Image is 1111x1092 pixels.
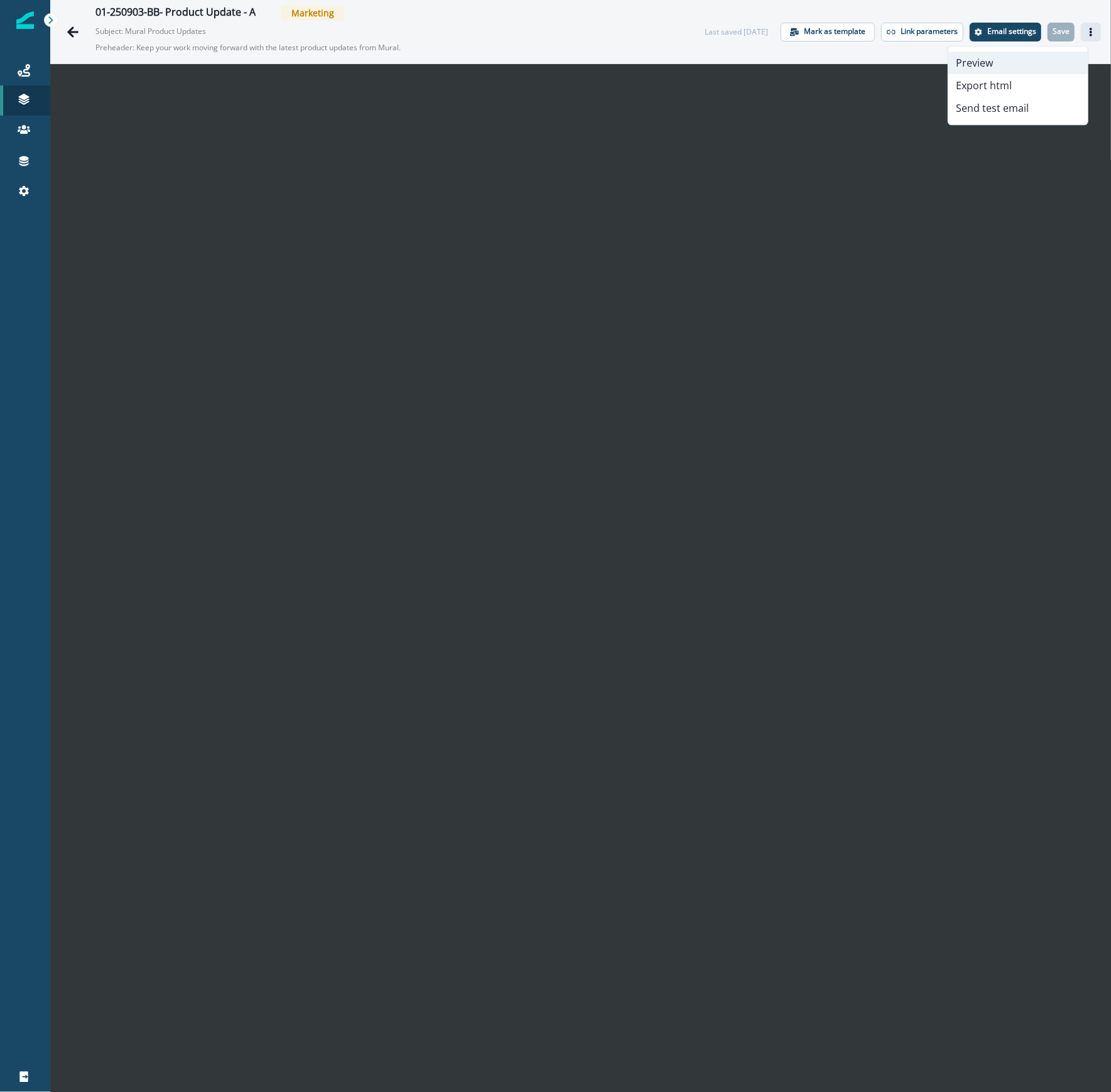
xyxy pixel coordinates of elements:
[881,23,963,41] button: Link parameters
[1081,23,1101,41] button: Actions
[970,23,1041,41] button: Settings
[95,21,221,37] p: Subject: Mural Product Updates
[987,27,1036,36] p: Email settings
[804,27,865,36] p: Mark as template
[901,27,958,36] p: Link parameters
[781,23,875,41] button: Mark as template
[948,97,1088,119] button: Send test email
[705,26,768,38] div: Last saved [DATE]
[281,5,344,21] span: Marketing
[60,19,85,45] button: Go back
[1048,23,1075,41] button: Save
[948,74,1088,97] button: Export html
[95,37,409,58] p: Preheader: Keep your work moving forward with the latest product updates from Mural.
[948,52,1088,74] button: Preview
[1053,27,1070,36] p: Save
[95,6,256,20] div: 01-250903-BB- Product Update - A
[16,11,34,29] img: Inflection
